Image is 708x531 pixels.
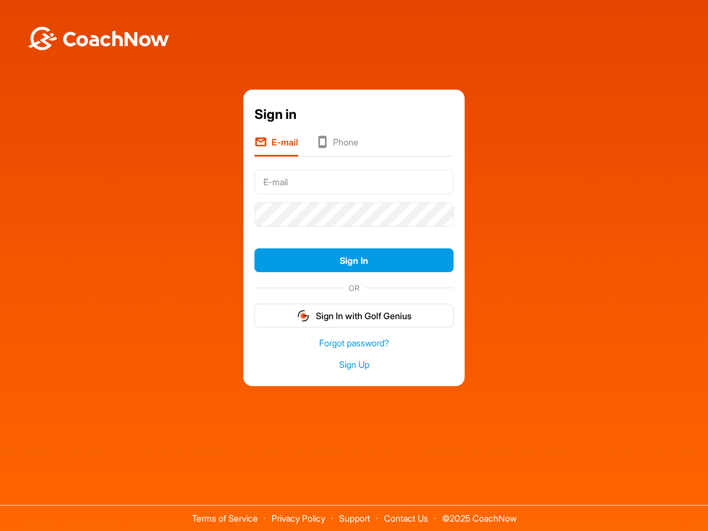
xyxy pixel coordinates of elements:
[272,513,325,524] a: Privacy Policy
[254,337,454,350] a: Forgot password?
[254,136,298,157] li: E-mail
[254,105,454,124] div: Sign in
[192,513,258,524] a: Terms of Service
[343,282,365,294] span: OR
[384,513,428,524] a: Contact Us
[254,358,454,371] a: Sign Up
[254,170,454,194] input: E-mail
[436,506,522,523] span: © 2025 CoachNow
[296,309,310,322] img: gg_logo
[254,304,454,327] button: Sign In with Golf Genius
[254,248,454,272] button: Sign In
[316,136,358,157] li: Phone
[27,27,170,50] img: BwLJSsUCoWCh5upNqxVrqldRgqLPVwmV24tXu5FoVAoFEpwwqQ3VIfuoInZCoVCoTD4vwADAC3ZFMkVEQFDAAAAAElFTkSuQmCC
[339,513,370,524] a: Support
